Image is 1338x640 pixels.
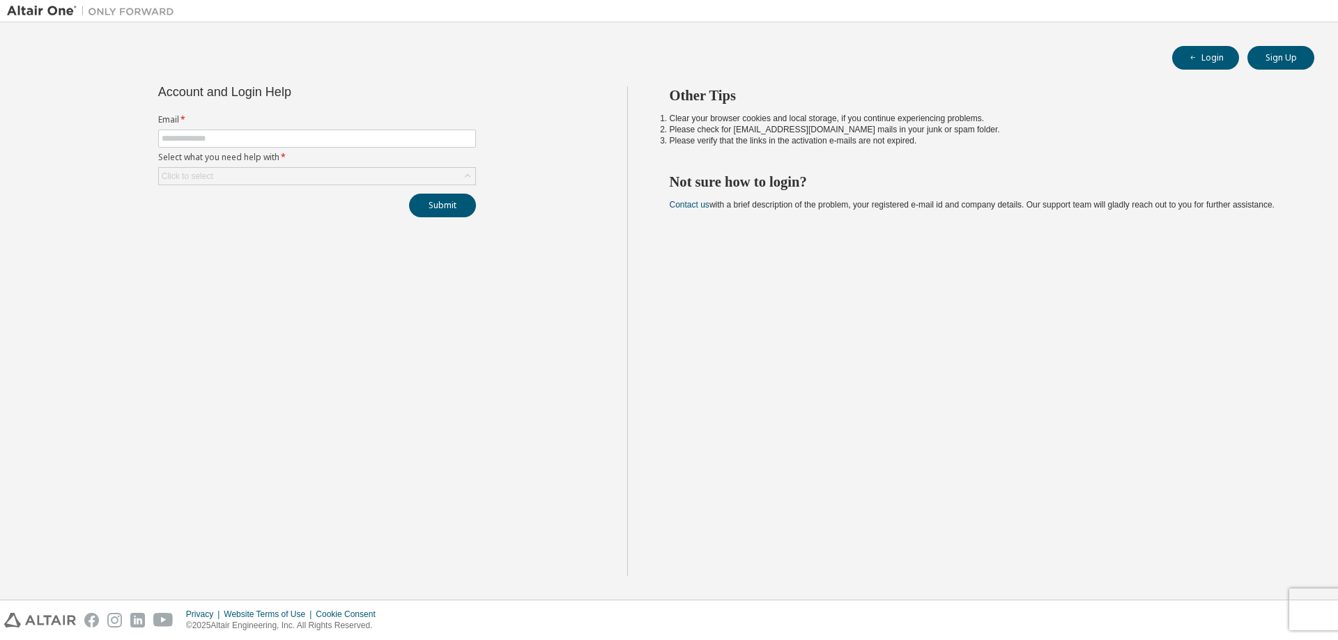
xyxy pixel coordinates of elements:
img: youtube.svg [153,613,174,627]
a: Contact us [670,200,709,210]
div: Click to select [159,168,475,185]
label: Email [158,114,476,125]
li: Please check for [EMAIL_ADDRESS][DOMAIN_NAME] mails in your junk or spam folder. [670,124,1290,135]
li: Clear your browser cookies and local storage, if you continue experiencing problems. [670,113,1290,124]
img: altair_logo.svg [4,613,76,627]
div: Cookie Consent [316,609,383,620]
img: linkedin.svg [130,613,145,627]
label: Select what you need help with [158,152,476,163]
button: Submit [409,194,476,217]
p: © 2025 Altair Engineering, Inc. All Rights Reserved. [186,620,384,632]
button: Login [1172,46,1239,70]
span: with a brief description of the problem, your registered e-mail id and company details. Our suppo... [670,200,1275,210]
h2: Not sure how to login? [670,173,1290,191]
h2: Other Tips [670,86,1290,104]
img: facebook.svg [84,613,99,627]
img: instagram.svg [107,613,122,627]
button: Sign Up [1247,46,1314,70]
li: Please verify that the links in the activation e-mails are not expired. [670,135,1290,146]
img: Altair One [7,4,181,18]
div: Click to select [162,171,213,182]
div: Privacy [186,609,224,620]
div: Account and Login Help [158,86,413,97]
div: Website Terms of Use [224,609,316,620]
